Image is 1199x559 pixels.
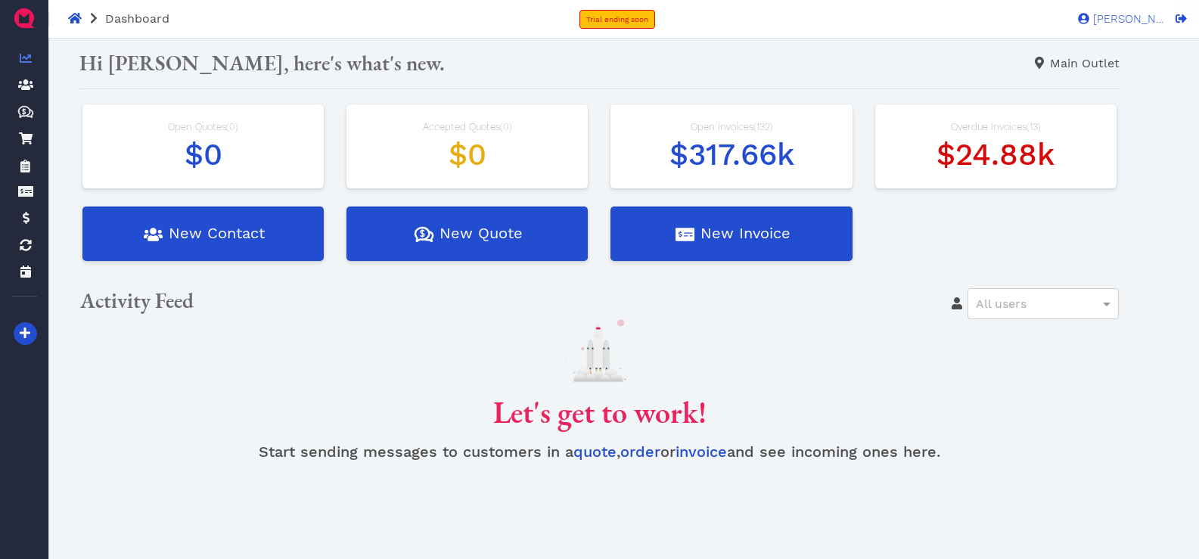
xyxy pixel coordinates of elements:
a: quote [573,443,617,461]
button: New Quote [346,207,588,261]
tspan: $ [22,107,26,115]
span: Dashboard [105,11,169,26]
div: Open Invoices ( ) [626,120,837,135]
span: Trial ending soon [586,15,648,23]
div: Accepted Quotes ( ) [362,120,573,135]
div: Overdue Invoices ( ) [890,120,1101,135]
span: $0 [449,137,486,172]
span: 317660.72470474243 [669,137,794,172]
tspan: $ [420,228,425,239]
span: 24878.32012939453 [937,137,1055,172]
a: [PERSON_NAME] [1070,11,1165,25]
span: [PERSON_NAME] [1089,14,1165,25]
span: 0 [503,121,509,132]
img: QuoteM_icon_flat.png [12,6,36,30]
span: Activity Feed [80,287,194,314]
span: $0 [185,137,222,172]
div: Open Quotes ( ) [98,120,309,135]
span: 13 [1030,121,1038,132]
button: New Contact [82,207,324,261]
span: Let's get to work! [493,393,707,432]
span: Start sending messages to customers in a , or and see incoming ones here. [259,443,940,461]
span: 0 [229,121,235,132]
a: Trial ending soon [579,10,655,29]
a: invoice [676,443,727,461]
div: Main Outlet [1032,54,1120,73]
span: 132 [756,121,770,132]
div: All users [968,289,1118,318]
img: launch.svg [562,319,638,382]
span: Hi [PERSON_NAME], here's what's new. [79,49,445,76]
button: New Invoice [610,207,852,261]
a: order [620,443,660,461]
